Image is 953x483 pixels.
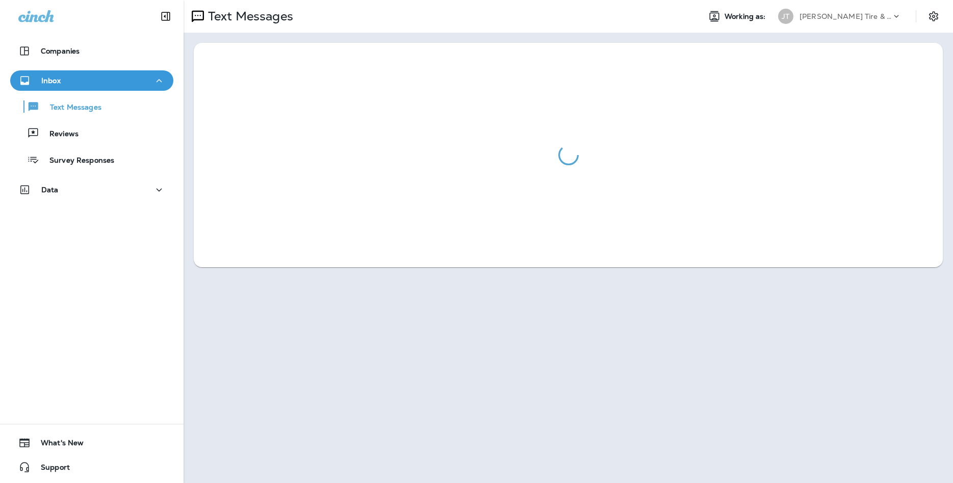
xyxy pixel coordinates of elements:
p: Survey Responses [39,156,114,166]
p: Text Messages [204,9,293,24]
button: What's New [10,433,173,453]
p: Data [41,186,59,194]
div: JT [778,9,793,24]
p: Text Messages [40,103,101,113]
button: Text Messages [10,96,173,117]
button: Inbox [10,70,173,91]
p: Inbox [41,77,61,85]
p: Reviews [39,130,79,139]
p: [PERSON_NAME] Tire & Auto [800,12,891,20]
span: Support [31,463,70,475]
button: Settings [924,7,943,26]
button: Survey Responses [10,149,173,170]
button: Collapse Sidebar [151,6,180,27]
span: Working as: [725,12,768,21]
p: Companies [41,47,80,55]
button: Reviews [10,122,173,144]
button: Support [10,457,173,477]
span: What's New [31,439,84,451]
button: Companies [10,41,173,61]
button: Data [10,180,173,200]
